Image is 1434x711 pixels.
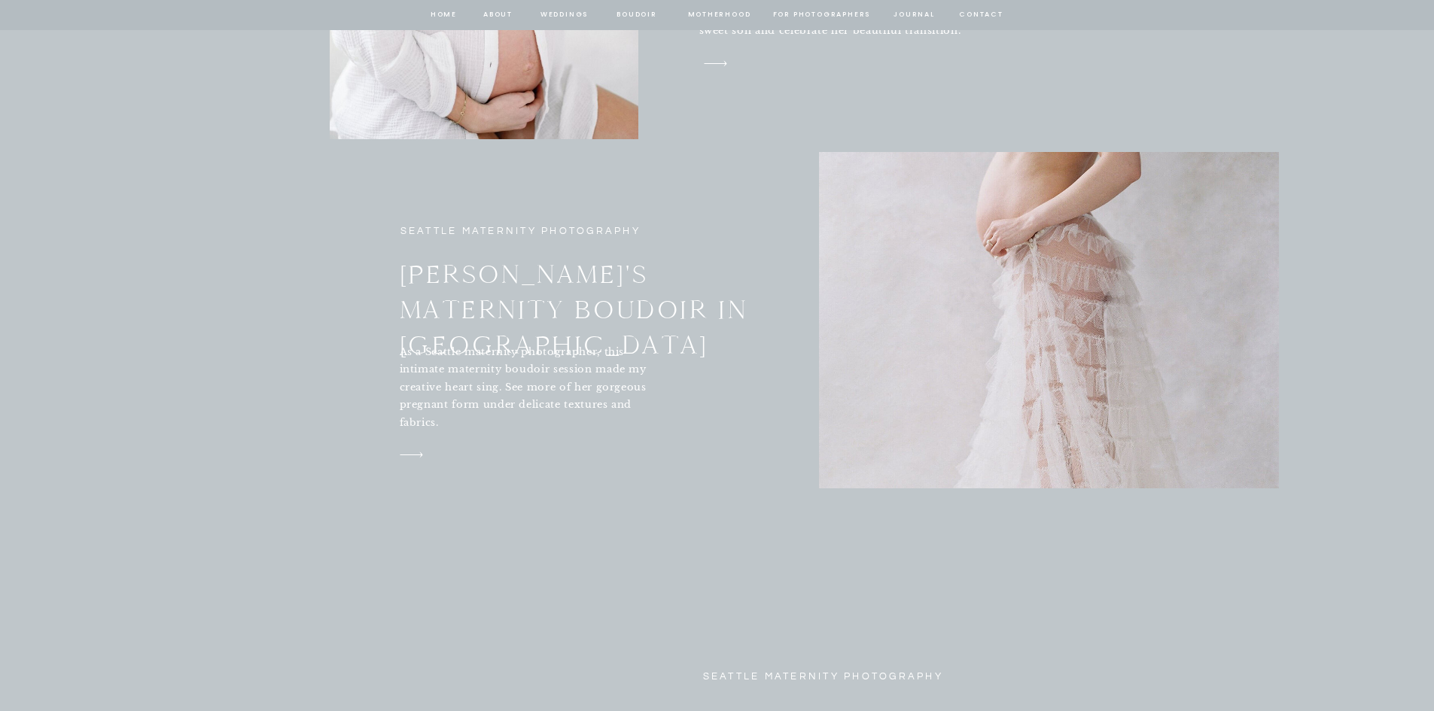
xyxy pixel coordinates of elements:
[773,8,871,22] a: for photographers
[958,8,1006,22] a: contact
[400,257,763,333] a: [PERSON_NAME]'s Maternity Boudoir in [GEOGRAPHIC_DATA]
[400,223,655,241] h2: Seattle Maternity PhotographY
[400,343,665,434] a: As a Seattle maternity photographer, this intimate maternity boudoir session made my creative hea...
[891,8,938,22] a: journal
[483,8,514,22] a: about
[616,8,659,22] a: BOUDOIR
[688,8,750,22] a: Motherhood
[703,668,945,690] h2: Seattle Maternity PhotographY
[539,8,590,22] a: Weddings
[430,8,458,22] a: home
